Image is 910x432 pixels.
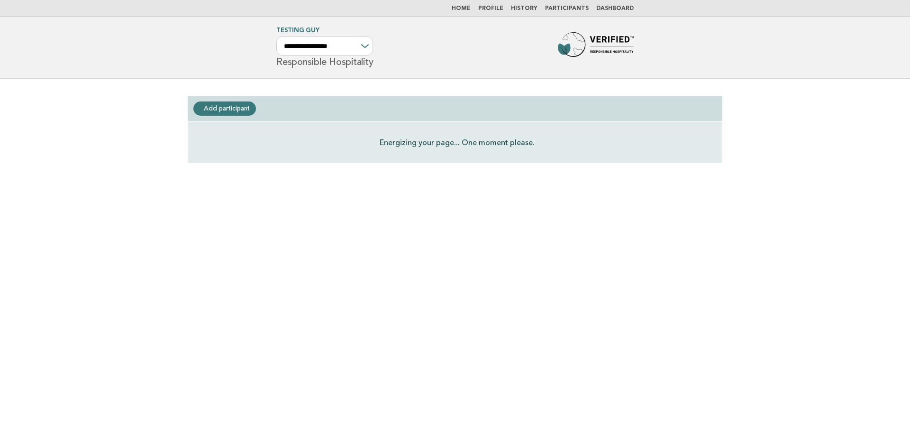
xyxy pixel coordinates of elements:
p: Energizing your page... One moment please. [380,137,535,148]
img: Forbes Travel Guide [558,32,634,63]
a: Home [452,6,471,11]
a: History [511,6,537,11]
a: Participants [545,6,589,11]
a: Profile [478,6,503,11]
a: Dashboard [596,6,634,11]
a: Testing Guy [276,28,319,34]
h1: Responsible Hospitality [276,28,373,67]
a: Add participant [193,101,256,116]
